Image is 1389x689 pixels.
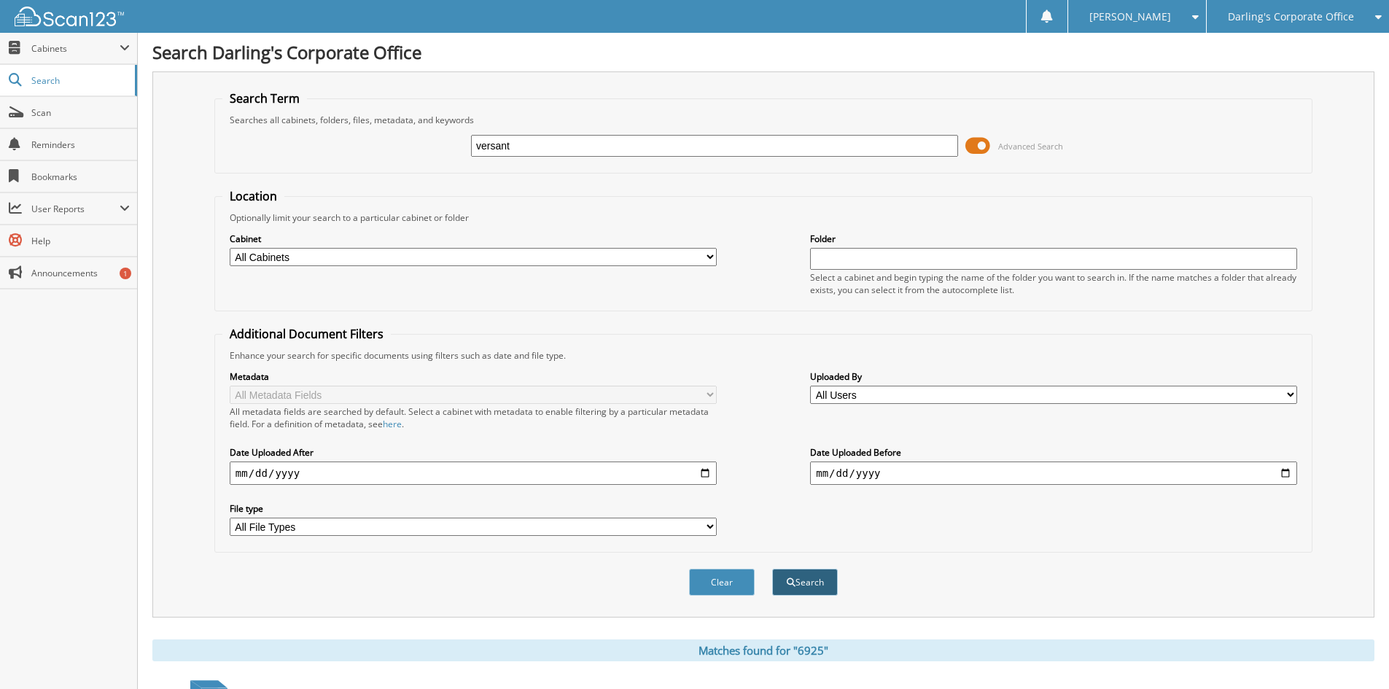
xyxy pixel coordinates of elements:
div: Searches all cabinets, folders, files, metadata, and keywords [222,114,1304,126]
label: Folder [810,233,1297,245]
span: Announcements [31,267,130,279]
button: Search [772,569,838,596]
label: Date Uploaded Before [810,446,1297,459]
legend: Location [222,188,284,204]
div: Optionally limit your search to a particular cabinet or folder [222,211,1304,224]
span: Advanced Search [998,141,1063,152]
div: Enhance your search for specific documents using filters such as date and file type. [222,349,1304,362]
a: here [383,418,402,430]
span: Search [31,74,128,87]
span: Bookmarks [31,171,130,183]
input: start [230,462,717,485]
span: Reminders [31,139,130,151]
label: Uploaded By [810,370,1297,383]
span: Cabinets [31,42,120,55]
h1: Search Darling's Corporate Office [152,40,1374,64]
span: [PERSON_NAME] [1089,12,1171,21]
label: Cabinet [230,233,717,245]
div: 1 [120,268,131,279]
input: end [810,462,1297,485]
span: Darling's Corporate Office [1228,12,1354,21]
label: Metadata [230,370,717,383]
legend: Additional Document Filters [222,326,391,342]
legend: Search Term [222,90,307,106]
button: Clear [689,569,755,596]
div: Select a cabinet and begin typing the name of the folder you want to search in. If the name match... [810,271,1297,296]
span: Scan [31,106,130,119]
span: Help [31,235,130,247]
span: User Reports [31,203,120,215]
label: File type [230,502,717,515]
div: All metadata fields are searched by default. Select a cabinet with metadata to enable filtering b... [230,405,717,430]
img: scan123-logo-white.svg [15,7,124,26]
label: Date Uploaded After [230,446,717,459]
div: Matches found for "6925" [152,639,1374,661]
